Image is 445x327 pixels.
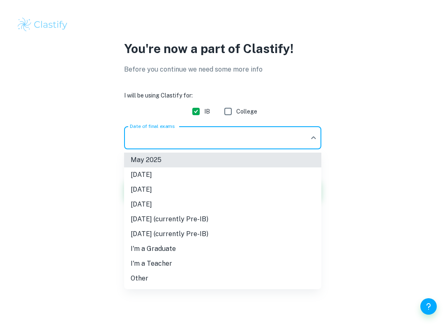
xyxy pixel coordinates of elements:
[124,197,321,212] li: [DATE]
[124,167,321,182] li: [DATE]
[124,241,321,256] li: I'm a Graduate
[124,182,321,197] li: [DATE]
[124,212,321,227] li: [DATE] (currently Pre-IB)
[124,227,321,241] li: [DATE] (currently Pre-IB)
[124,256,321,271] li: I'm a Teacher
[124,271,321,286] li: Other
[124,153,321,167] li: May 2025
